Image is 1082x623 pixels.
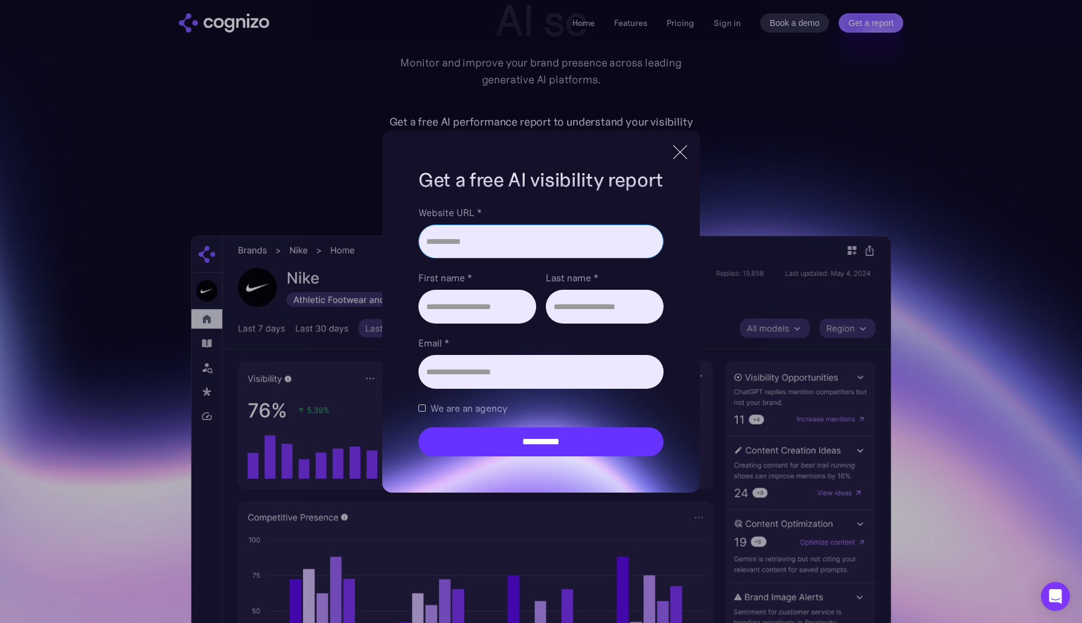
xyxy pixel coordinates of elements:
[418,336,664,350] label: Email *
[418,205,664,456] form: Brand Report Form
[431,401,507,415] span: We are an agency
[418,205,664,220] label: Website URL *
[546,270,664,285] label: Last name *
[418,167,664,193] h1: Get a free AI visibility report
[418,270,536,285] label: First name *
[1041,582,1070,611] div: Open Intercom Messenger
